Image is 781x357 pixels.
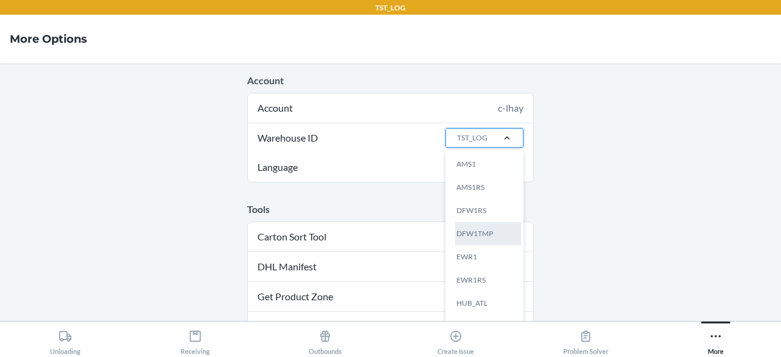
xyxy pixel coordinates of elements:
[455,222,521,245] div: DFW1TMP
[455,245,521,269] div: EWR1
[248,312,533,341] a: HAZMAT Lookup
[455,176,521,199] div: AMS1RS
[248,222,533,251] a: Carton Sort Tool
[498,101,524,115] div: c-lhay
[248,282,533,311] a: Get Product Zone
[181,325,210,355] div: Receiving
[248,252,533,281] a: DHL Manifest
[520,322,650,355] button: Problem Solver
[248,93,533,123] div: Account
[651,322,781,355] button: More
[457,132,488,143] div: TST_LOG
[455,315,521,338] div: HUB_DFW
[563,325,608,355] div: Problem Solver
[455,153,521,176] div: AMS1
[261,322,390,355] button: Outbounds
[50,325,81,355] div: Unloading
[456,132,457,143] input: Warehouse IDTST_LOGAMS1AMS1RSDFW1RSDFW1TMPEWR1EWR1RSHUB_ATLHUB_DFWHUB_FONHUB_ORDIKM1MOU
[437,325,474,355] div: Create Issue
[130,322,260,355] button: Receiving
[247,73,534,88] p: Account
[375,2,406,13] p: TST_LOG
[455,292,521,315] div: HUB_ATL
[309,325,342,355] div: Outbounds
[10,31,87,47] h4: More Options
[256,123,320,153] span: Warehouse ID
[247,202,534,217] p: Tools
[390,322,520,355] button: Create Issue
[708,325,724,355] div: More
[455,269,521,292] div: EWR1RS
[256,153,300,182] span: Language
[455,199,521,222] div: DFW1RS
